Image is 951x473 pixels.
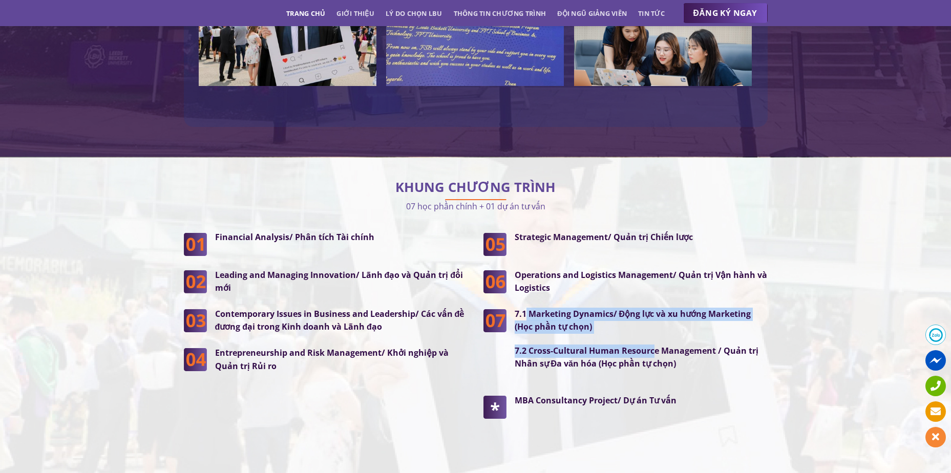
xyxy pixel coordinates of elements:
strong: Financial Analysis/ Phân tích Tài chính [215,231,374,243]
a: Tin tức [638,4,665,23]
a: Lý do chọn LBU [386,4,442,23]
strong: 7.2 Cross-Cultural Human Resource Management / Quản trị Nhân sự Đa văn hóa (Học phần tự chọn) [515,345,758,370]
h2: KHUNG CHƯƠNG TRÌNH [184,182,768,192]
a: Trang chủ [286,4,325,23]
p: 07 học phần chính + 01 dự án tư vấn [184,199,768,213]
strong: 7.1 Marketing Dynamics/ Động lực và xu hướng Marketing (Học phần tự chọn) [515,308,751,333]
strong: Leading and Managing Innovation/ Lãnh đạo và Quản trị đổi mới [215,269,463,294]
strong: Operations and Logistics Management/ Quản trị Vận hành và Logistics [515,269,767,294]
strong: MBA Consultancy Project/ Dự án Tư vấn [515,395,677,406]
a: Giới thiệu [336,4,374,23]
strong: Strategic Management/ Quản trị Chiến lược [515,231,693,243]
img: line-lbu.jpg [445,199,506,200]
strong: Contemporary Issues in Business and Leadership/ Các vấn đề đương đại trong Kinh doanh và Lãnh đạo [215,308,464,333]
a: ĐĂNG KÝ NGAY [683,3,768,24]
a: Thông tin chương trình [454,4,546,23]
span: ĐĂNG KÝ NGAY [693,7,757,19]
strong: Entrepreneurship and Risk Management/ Khởi nghiệp và Quản trị Rủi ro [215,347,449,372]
a: Đội ngũ giảng viên [557,4,627,23]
